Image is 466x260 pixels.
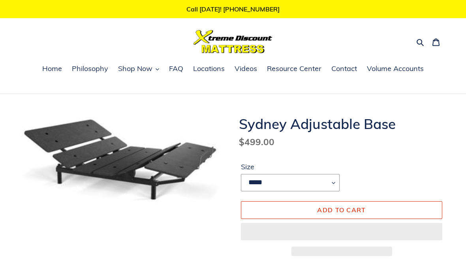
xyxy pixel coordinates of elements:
a: Videos [231,63,261,75]
label: Size [241,161,340,172]
h1: Sydney Adjustable Base [239,116,444,132]
a: Home [38,63,66,75]
a: Locations [189,63,229,75]
img: Xtreme Discount Mattress [194,30,272,53]
span: FAQ [169,64,183,73]
a: Philosophy [68,63,112,75]
img: Sydney Adjustable Base [22,116,227,204]
a: Resource Center [263,63,325,75]
span: Volume Accounts [367,64,424,73]
span: $499.00 [239,136,274,148]
button: Shop Now [114,63,163,75]
span: Contact [331,64,357,73]
a: Contact [327,63,361,75]
button: Add to cart [241,201,442,219]
span: Videos [235,64,257,73]
span: Locations [193,64,225,73]
a: Volume Accounts [363,63,428,75]
a: FAQ [165,63,187,75]
span: Resource Center [267,64,321,73]
span: Philosophy [72,64,108,73]
span: Add to cart [317,206,366,214]
span: Shop Now [118,64,152,73]
span: Home [42,64,62,73]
